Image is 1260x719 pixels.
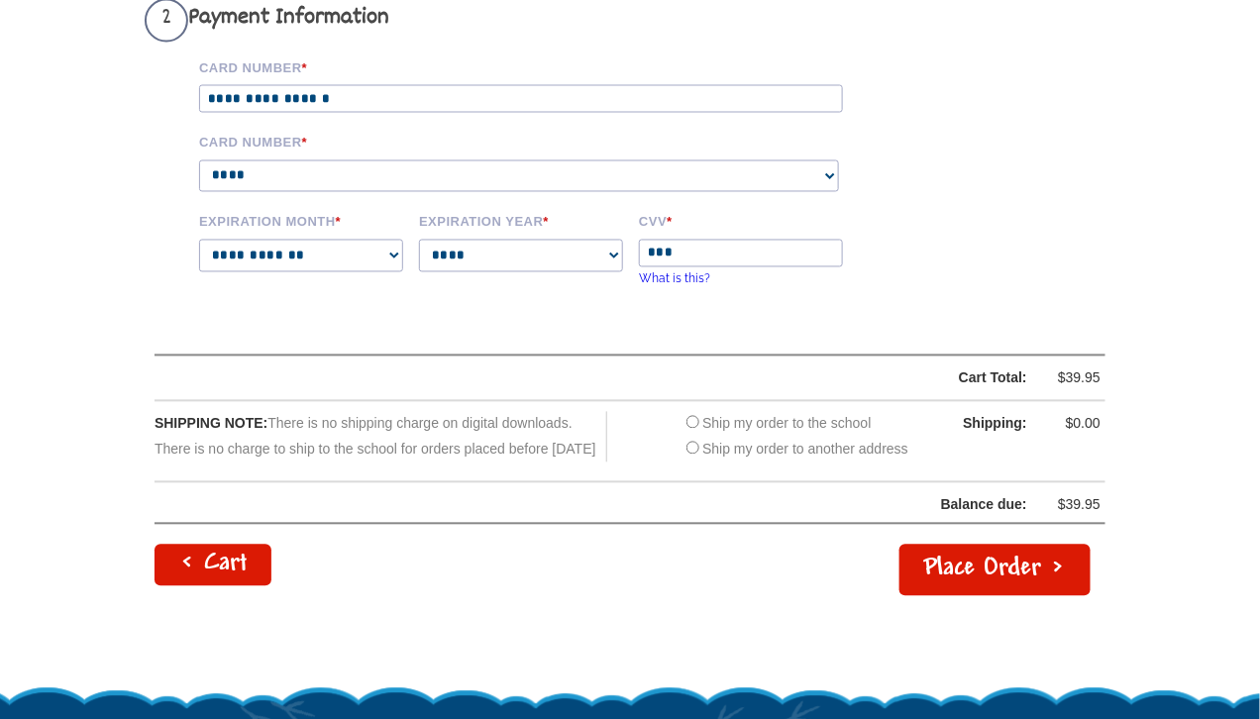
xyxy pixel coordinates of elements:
[1041,366,1101,391] div: $39.95
[199,133,873,151] label: Card Number
[928,412,1027,437] div: Shipping:
[682,412,908,462] div: Ship my order to the school Ship my order to another address
[1041,493,1101,518] div: $39.95
[639,212,845,230] label: CVV
[155,545,271,586] a: < Cart
[205,366,1027,391] div: Cart Total:
[419,212,625,230] label: Expiration Year
[156,493,1027,518] div: Balance due:
[899,545,1091,596] button: Place Order >
[155,412,607,462] div: There is no shipping charge on digital downloads. There is no charge to ship to the school for or...
[199,57,873,75] label: Card Number
[199,212,405,230] label: Expiration Month
[1041,412,1101,437] div: $0.00
[155,416,267,432] span: SHIPPING NOTE:
[639,272,710,286] a: What is this?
